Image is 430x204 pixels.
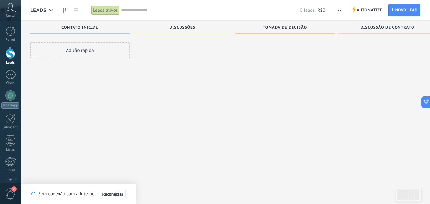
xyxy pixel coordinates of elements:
[6,14,15,18] span: Conta
[1,102,19,109] div: WhatsApp
[1,38,20,42] div: Painel
[30,7,46,13] span: Leads
[33,25,126,31] div: Contato inicial
[71,4,81,17] a: Lista
[102,192,123,196] span: Reconectar
[395,4,418,16] span: Novo lead
[1,125,20,130] div: Calendário
[1,81,20,85] div: Chats
[11,186,17,192] span: 2
[317,7,325,13] span: R$0
[360,25,414,30] span: Discussão de contrato
[388,4,420,16] a: Novo lead
[336,4,345,16] button: Mais
[100,189,126,199] button: Reconectar
[238,25,331,31] div: Tomada de decisão
[263,25,307,30] span: Tomada de decisão
[30,42,130,58] div: Adição rápida
[357,4,382,16] span: Automatize
[1,61,20,65] div: Leads
[60,4,71,17] a: Leads
[91,6,119,15] div: Leads ativos
[349,4,385,16] a: Automatize
[1,148,20,152] div: Listas
[169,25,195,30] span: Discussões
[61,25,98,30] span: Contato inicial
[1,168,20,172] div: E-mail
[31,189,126,199] div: Sem conexão com a internet
[300,7,315,13] span: 0 leads:
[136,25,229,31] div: Discussões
